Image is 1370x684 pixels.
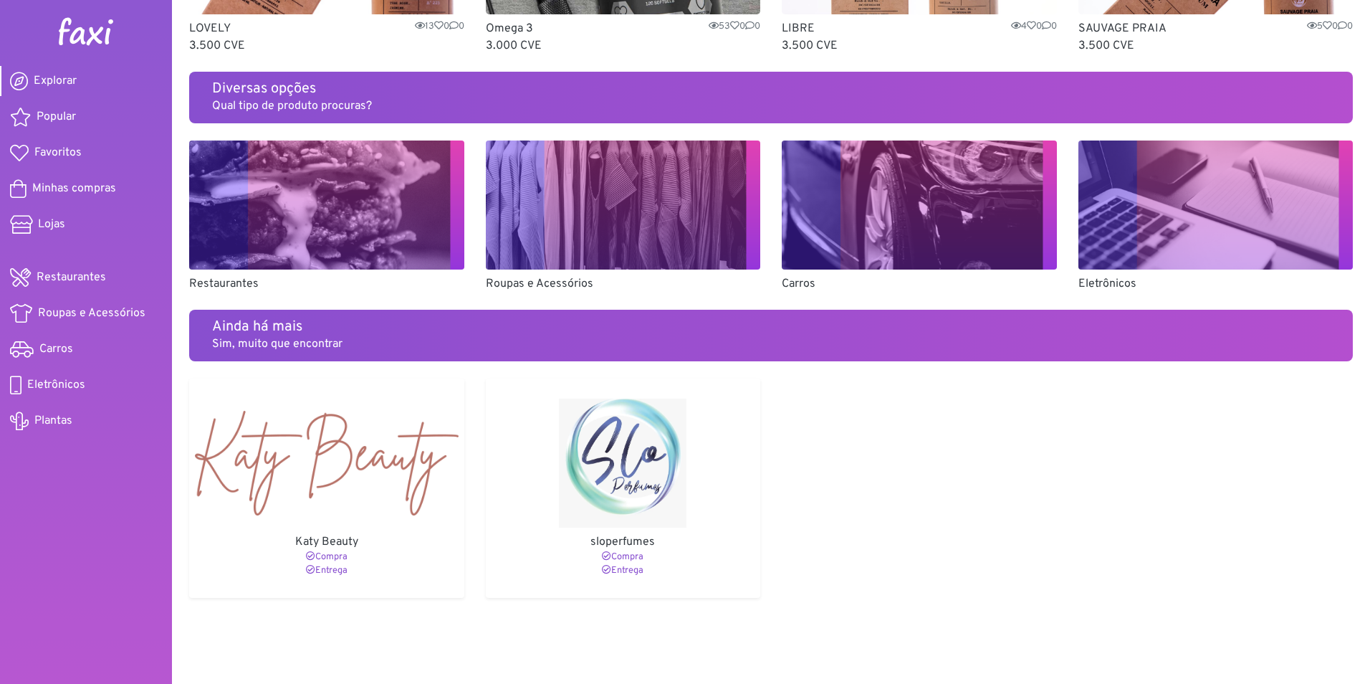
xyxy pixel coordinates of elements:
[782,141,1057,293] a: Carros Carros
[1078,275,1354,293] p: Eletrônicos
[492,551,755,564] p: Compra
[1078,20,1354,37] p: SAUVAGE PRAIA
[34,412,72,429] span: Plantas
[189,141,464,270] img: Restaurantes
[1011,20,1057,34] span: 4 0 0
[195,564,459,578] p: Entrega
[189,20,464,37] p: LOVELY
[32,180,116,197] span: Minhas compras
[37,108,76,125] span: Popular
[195,399,459,528] img: Katy Beauty
[39,341,73,358] span: Carros
[38,216,65,233] span: Lojas
[1078,37,1354,54] p: 3.500 CVE
[195,533,459,551] p: Katy Beauty
[195,551,459,564] p: Compra
[27,376,85,394] span: Eletrônicos
[486,275,761,293] p: Roupas e Acessórios
[212,98,1330,115] p: Qual tipo de produto procuras?
[782,20,1057,37] p: LIBRE
[492,399,755,528] img: sloperfumes
[782,141,1057,270] img: Carros
[492,533,755,551] p: sloperfumes
[782,275,1057,293] p: Carros
[1307,20,1353,34] span: 5 0 0
[1078,141,1354,270] img: Eletrônicos
[486,141,761,293] a: Roupas e Acessórios Roupas e Acessórios
[189,141,464,293] a: Restaurantes Restaurantes
[189,379,464,598] a: Katy Beauty Katy Beauty Compra Entrega
[415,20,464,34] span: 13 0 0
[189,275,464,293] p: Restaurantes
[1078,141,1354,293] a: Eletrônicos Eletrônicos
[189,37,464,54] p: 3.500 CVE
[212,336,1330,353] p: Sim, muito que encontrar
[492,564,755,578] p: Entrega
[38,305,145,322] span: Roupas e Acessórios
[486,20,761,37] p: Omega 3
[782,37,1057,54] p: 3.500 CVE
[212,80,1330,98] h5: Diversas opções
[34,144,82,161] span: Favoritos
[486,141,761,270] img: Roupas e Acessórios
[709,20,760,34] span: 53 0 0
[212,318,1330,336] h5: Ainda há mais
[486,37,761,54] p: 3.000 CVE
[34,72,77,90] span: Explorar
[486,379,761,598] a: sloperfumes sloperfumes Compra Entrega
[37,269,106,286] span: Restaurantes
